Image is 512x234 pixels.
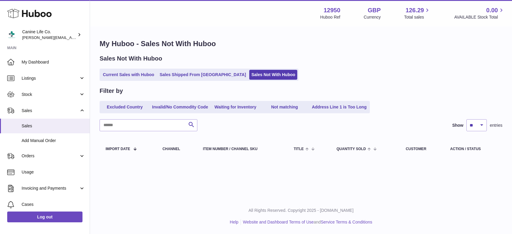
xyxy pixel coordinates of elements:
div: Action / Status [450,147,496,151]
span: Sales [22,108,79,114]
a: 126.29 Total sales [404,6,431,20]
div: Item Number / Channel SKU [203,147,282,151]
a: Service Terms & Conditions [321,220,372,224]
li: and [241,219,372,225]
img: kevin@clsgltd.co.uk [7,30,16,39]
span: Invoicing and Payments [22,185,79,191]
strong: GBP [368,6,381,14]
label: Show [452,123,463,128]
span: My Dashboard [22,59,85,65]
span: AVAILABLE Stock Total [454,14,505,20]
span: Title [294,147,304,151]
span: Stock [22,92,79,97]
span: Usage [22,169,85,175]
a: Log out [7,212,82,222]
span: [PERSON_NAME][EMAIL_ADDRESS][DOMAIN_NAME] [22,35,120,40]
a: Sales Shipped From [GEOGRAPHIC_DATA] [157,70,248,80]
div: Canine Life Co. [22,29,76,40]
span: Add Manual Order [22,138,85,144]
a: Website and Dashboard Terms of Use [243,220,314,224]
h1: My Huboo - Sales Not With Huboo [100,39,502,49]
a: Sales Not With Huboo [249,70,297,80]
a: Current Sales with Huboo [101,70,156,80]
span: 0.00 [486,6,498,14]
span: 126.29 [406,6,424,14]
h2: Sales Not With Huboo [100,55,162,63]
span: Cases [22,202,85,207]
span: Import date [106,147,130,151]
a: 0.00 AVAILABLE Stock Total [454,6,505,20]
a: Address Line 1 is Too Long [310,102,369,112]
div: Customer [406,147,438,151]
strong: 12950 [324,6,340,14]
span: Total sales [404,14,431,20]
span: Listings [22,76,79,81]
div: Currency [364,14,381,20]
div: Channel [163,147,191,151]
h2: Filter by [100,87,123,95]
span: entries [490,123,502,128]
a: Not matching [261,102,309,112]
span: Orders [22,153,79,159]
span: Sales [22,123,85,129]
a: Help [230,220,238,224]
a: Invalid/No Commodity Code [150,102,210,112]
a: Excluded Country [101,102,149,112]
div: Huboo Ref [320,14,340,20]
span: Quantity Sold [337,147,366,151]
a: Waiting for Inventory [211,102,259,112]
p: All Rights Reserved. Copyright 2025 - [DOMAIN_NAME] [95,208,507,213]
